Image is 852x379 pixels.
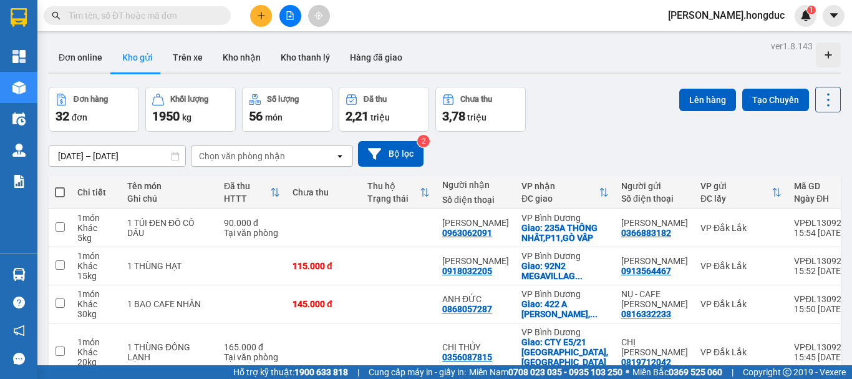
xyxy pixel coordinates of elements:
[127,194,211,204] div: Ghi chú
[807,6,816,14] sup: 1
[218,176,286,209] th: Toggle SortBy
[127,218,211,238] div: 1 TÚI ĐEN ĐỒ CÔ DÂU
[224,352,280,362] div: Tại văn phòng
[442,109,465,124] span: 3,78
[357,365,359,379] span: |
[224,218,280,228] div: 90.000 đ
[435,87,526,132] button: Chưa thu3,78 triệu
[621,337,688,357] div: CHỊ KIM ANH
[658,7,795,23] span: [PERSON_NAME].hongduc
[442,294,509,304] div: ANH ĐỨC
[77,187,115,197] div: Chi tiết
[308,5,330,27] button: aim
[12,50,26,63] img: dashboard-icon
[56,109,69,124] span: 32
[77,233,115,243] div: 5 kg
[621,256,688,266] div: HÀ LAM
[508,367,622,377] strong: 0708 023 035 - 0935 103 250
[242,87,332,132] button: Số lượng56món
[13,353,25,365] span: message
[49,146,185,166] input: Select a date range.
[127,342,211,362] div: 1 THÙNG ĐÔNG LẠNH
[77,337,115,347] div: 1 món
[364,95,387,104] div: Đã thu
[314,11,323,20] span: aim
[521,261,609,281] div: Giao: 92N2 MEGAVILLAG KHÁNG ĐIỀN,PHÚ HỮU,Q9
[521,181,599,191] div: VP nhận
[69,9,216,22] input: Tìm tên, số ĐT hoặc mã đơn
[442,180,509,190] div: Người nhận
[74,95,108,104] div: Đơn hàng
[732,365,733,379] span: |
[621,194,688,204] div: Số điện thoại
[127,299,211,309] div: 1 BAO CAFE NHÂN
[621,218,688,228] div: NGỌC ANH
[250,5,272,27] button: plus
[224,228,280,238] div: Tại văn phòng
[700,194,772,204] div: ĐC lấy
[182,112,191,122] span: kg
[590,309,598,319] span: ...
[521,337,609,377] div: Giao: CTY E5/21 THỚI HÒA, VĨNH LỘC A, BÌNH CHÁNH, HCM
[669,367,722,377] strong: 0369 525 060
[358,141,424,167] button: Bộ lọc
[521,213,609,223] div: VP Bình Dương
[112,42,163,72] button: Kho gửi
[621,181,688,191] div: Người gửi
[621,289,688,309] div: NỤ - CAFE CAO NGUYÊN
[367,194,420,204] div: Trạng thái
[694,176,788,209] th: Toggle SortBy
[700,181,772,191] div: VP gửi
[49,87,139,132] button: Đơn hàng32đơn
[293,261,355,271] div: 115.000 đ
[293,299,355,309] div: 145.000 đ
[370,112,390,122] span: triệu
[286,11,294,20] span: file-add
[521,327,609,337] div: VP Bình Dương
[783,368,791,377] span: copyright
[77,289,115,299] div: 1 món
[442,342,509,352] div: CHỊ THỦY
[800,10,811,21] img: icon-new-feature
[442,218,509,228] div: THANH TRÚC
[442,266,492,276] div: 0918032205
[442,352,492,362] div: 0356087815
[13,325,25,337] span: notification
[521,299,609,319] div: Giao: 422 A VÕ NGUYÊN GIÁP, LONG BÌNH TÂN, BIÊN HÒA, ĐỒNG NAI
[152,109,180,124] span: 1950
[361,176,436,209] th: Toggle SortBy
[335,151,345,161] svg: open
[127,261,211,271] div: 1 THÙNG HẠT
[77,357,115,367] div: 20 kg
[77,347,115,357] div: Khác
[679,89,736,111] button: Lên hàng
[293,187,355,197] div: Chưa thu
[145,87,236,132] button: Khối lượng1950kg
[271,42,340,72] button: Kho thanh lý
[163,42,213,72] button: Trên xe
[233,365,348,379] span: Hỗ trợ kỹ thuật:
[626,370,629,375] span: ⚪️
[170,95,208,104] div: Khối lượng
[369,365,466,379] span: Cung cấp máy in - giấy in:
[77,299,115,309] div: Khác
[823,5,845,27] button: caret-down
[442,304,492,314] div: 0868057287
[442,195,509,205] div: Số điện thoại
[294,367,348,377] strong: 1900 633 818
[213,42,271,72] button: Kho nhận
[127,181,211,191] div: Tên món
[49,42,112,72] button: Đơn online
[265,112,283,122] span: món
[816,42,841,67] div: Tạo kho hàng mới
[621,228,671,238] div: 0366883182
[442,228,492,238] div: 0963062091
[77,251,115,261] div: 1 món
[700,299,782,309] div: VP Đắk Lắk
[346,109,369,124] span: 2,21
[340,42,412,72] button: Hàng đã giao
[742,89,809,111] button: Tạo Chuyến
[621,357,671,367] div: 0819712042
[621,266,671,276] div: 0913564467
[367,181,420,191] div: Thu hộ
